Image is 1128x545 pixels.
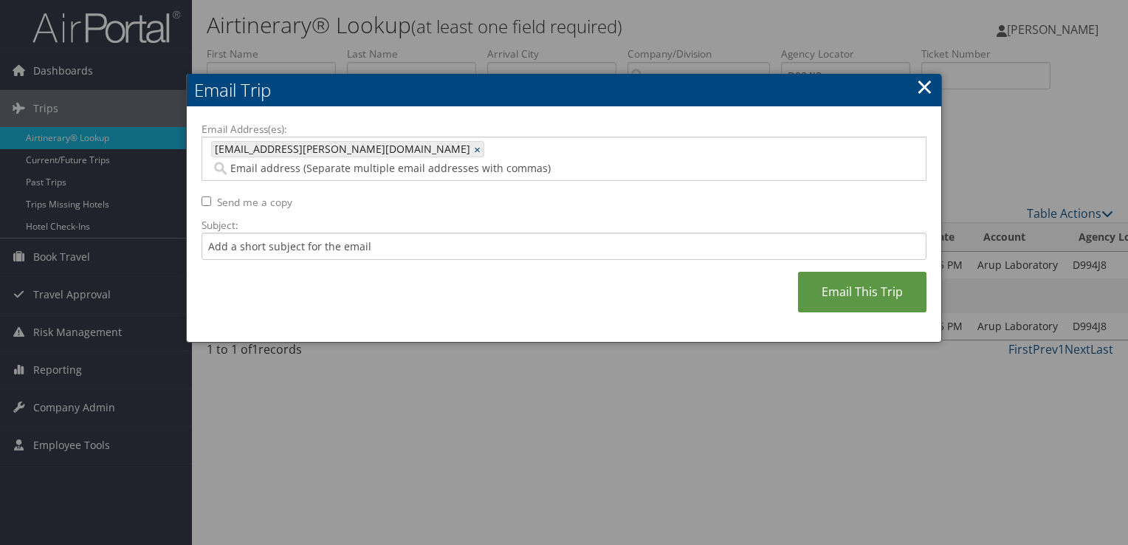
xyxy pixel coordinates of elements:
label: Send me a copy [217,195,292,210]
label: Subject: [202,218,926,233]
input: Add a short subject for the email [202,233,926,260]
h2: Email Trip [187,74,941,106]
label: Email Address(es): [202,122,926,137]
span: [EMAIL_ADDRESS][PERSON_NAME][DOMAIN_NAME] [212,142,470,157]
a: Email This Trip [798,272,926,312]
a: × [916,72,933,101]
input: Email address (Separate multiple email addresses with commas) [211,161,750,176]
a: × [474,142,484,157]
